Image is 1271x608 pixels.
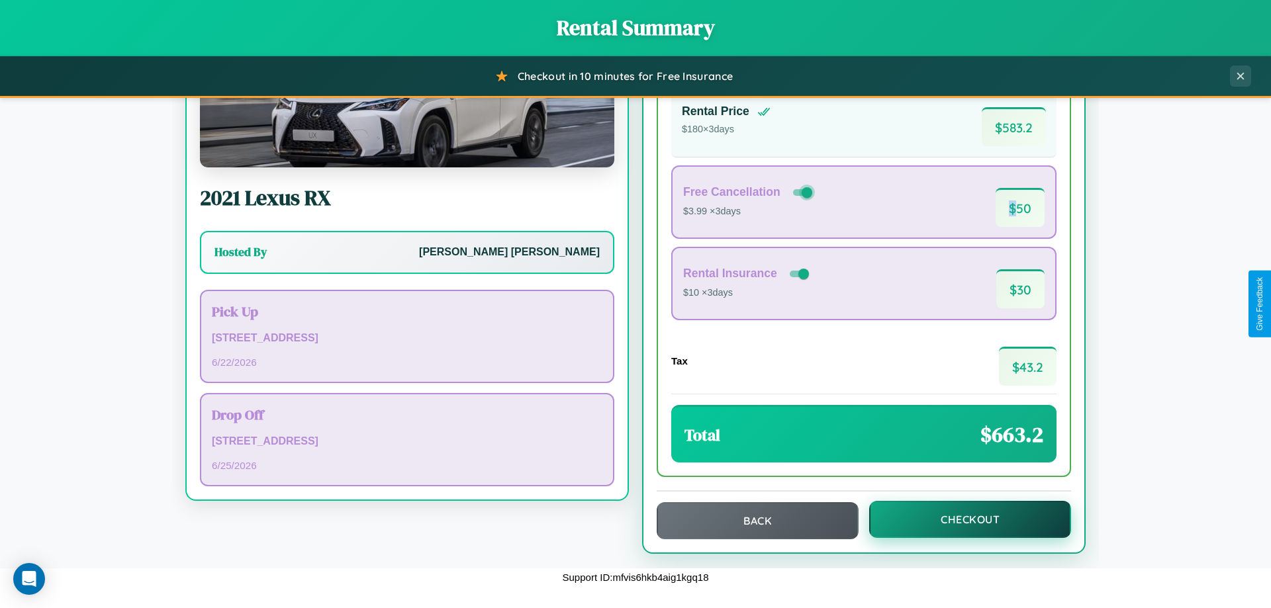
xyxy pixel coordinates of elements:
[980,420,1043,449] span: $ 663.2
[999,347,1057,386] span: $ 43.2
[683,185,780,199] h4: Free Cancellation
[682,121,771,138] p: $ 180 × 3 days
[13,563,45,595] div: Open Intercom Messenger
[212,432,602,451] p: [STREET_ADDRESS]
[869,501,1071,538] button: Checkout
[200,35,614,167] img: Lexus RX
[563,568,709,586] p: Support ID: mfvis6hkb4aig1kgq18
[200,183,614,212] h2: 2021 Lexus RX
[684,424,720,446] h3: Total
[212,302,602,321] h3: Pick Up
[1255,277,1264,331] div: Give Feedback
[683,267,777,281] h4: Rental Insurance
[212,329,602,348] p: [STREET_ADDRESS]
[683,203,815,220] p: $3.99 × 3 days
[682,105,749,118] h4: Rental Price
[214,244,267,260] h3: Hosted By
[657,502,859,539] button: Back
[996,188,1045,227] span: $ 50
[13,13,1258,42] h1: Rental Summary
[212,456,602,474] p: 6 / 25 / 2026
[212,353,602,371] p: 6 / 22 / 2026
[671,355,688,367] h4: Tax
[518,69,733,83] span: Checkout in 10 minutes for Free Insurance
[212,405,602,424] h3: Drop Off
[996,269,1045,308] span: $ 30
[419,243,600,262] p: [PERSON_NAME] [PERSON_NAME]
[982,107,1046,146] span: $ 583.2
[683,284,812,302] p: $10 × 3 days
